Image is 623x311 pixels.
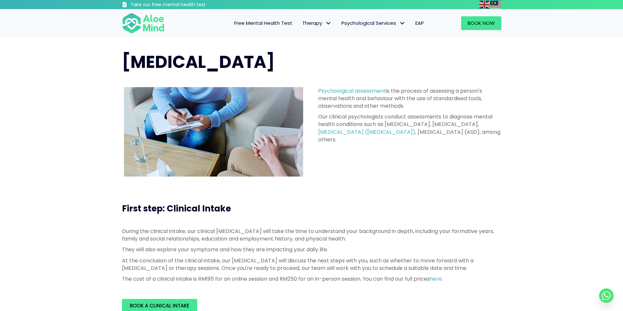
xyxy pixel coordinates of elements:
[490,1,501,8] img: ms
[318,87,501,110] p: is the process of assessing a person's mental health and behaviour with the use of standardised t...
[302,20,332,26] span: Therapy
[599,288,614,303] a: Whatsapp
[398,19,407,28] span: Psychological Services: submenu
[130,302,189,309] span: Book a Clinical Intake
[173,16,429,30] nav: Menu
[124,87,303,177] img: psychological assessment
[337,16,410,30] a: Psychological ServicesPsychological Services: submenu
[122,227,501,242] p: During the clinical intake, our clinical [MEDICAL_DATA] will take the time to understand your bac...
[430,275,442,283] a: here
[410,16,429,30] a: EAP
[318,87,386,95] a: Psychological assessment
[122,50,275,74] span: [MEDICAL_DATA]
[122,257,501,272] p: At the conclusion of the clinical intake, our [MEDICAL_DATA] will discuss the next steps with you...
[234,20,292,26] span: Free Mental Health Test
[479,1,490,8] img: en
[415,20,424,26] span: EAP
[490,1,501,8] a: Malay
[122,12,164,34] img: Aloe mind Logo
[318,128,415,136] a: [MEDICAL_DATA] ([MEDICAL_DATA])
[468,20,495,26] span: Book Now
[122,275,501,283] p: The cost of a clinical intake is RM195 for an online session and RM250 for an in-person session. ...
[461,16,501,30] a: Book Now
[229,16,297,30] a: Free Mental Health Test
[297,16,337,30] a: TherapyTherapy: submenu
[122,2,241,9] a: Take our free mental health test
[324,19,333,28] span: Therapy: submenu
[130,2,241,8] h3: Take our free mental health test
[318,113,501,143] p: Our clinical psychologists conduct assessments to diagnose mental health conditions such as [MEDI...
[341,20,406,26] span: Psychological Services
[122,246,501,253] p: They will also explore your symptoms and how they are impacting your daily life.
[122,203,231,214] span: First step: Clinical Intake
[479,1,490,8] a: English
